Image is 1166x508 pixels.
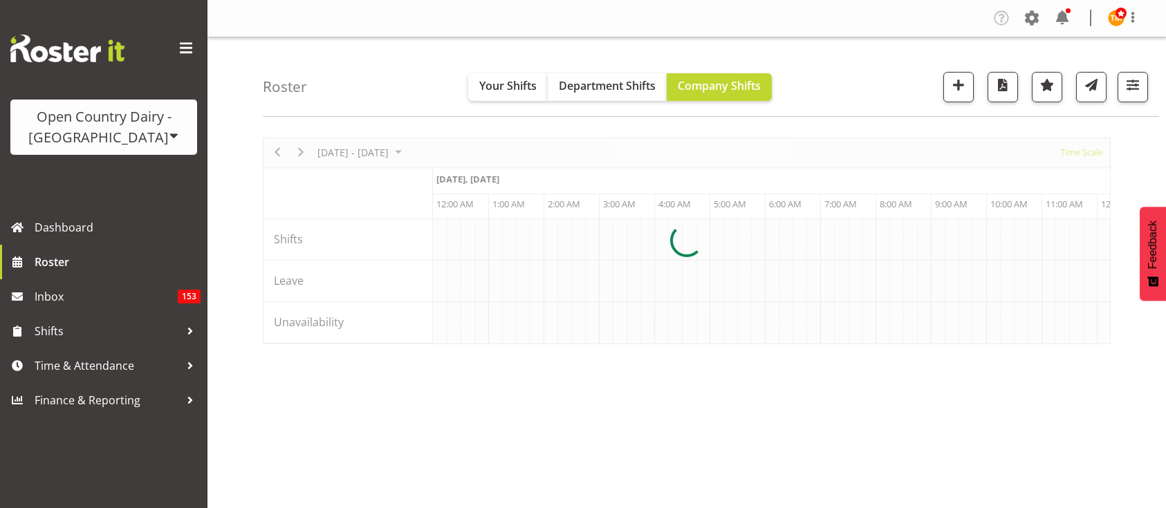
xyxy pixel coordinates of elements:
span: Roster [35,252,201,272]
button: Add a new shift [943,72,974,102]
button: Your Shifts [468,73,548,101]
span: Time & Attendance [35,355,180,376]
button: Send a list of all shifts for the selected filtered period to all rostered employees. [1076,72,1107,102]
button: Feedback - Show survey [1140,207,1166,301]
button: Filter Shifts [1118,72,1148,102]
span: Your Shifts [479,78,537,93]
button: Download a PDF of the roster according to the set date range. [988,72,1018,102]
button: Company Shifts [667,73,772,101]
span: Feedback [1147,220,1159,269]
div: Open Country Dairy - [GEOGRAPHIC_DATA] [24,106,183,148]
span: Finance & Reporting [35,390,180,411]
span: Shifts [35,321,180,341]
button: Department Shifts [548,73,667,101]
button: Highlight an important date within the roster. [1032,72,1062,102]
span: Dashboard [35,217,201,238]
span: 153 [178,290,201,303]
span: Department Shifts [559,78,656,93]
h4: Roster [263,79,307,95]
img: tim-magness10922.jpg [1108,10,1125,26]
img: Rosterit website logo [10,35,124,62]
span: Inbox [35,286,178,307]
span: Company Shifts [678,78,761,93]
